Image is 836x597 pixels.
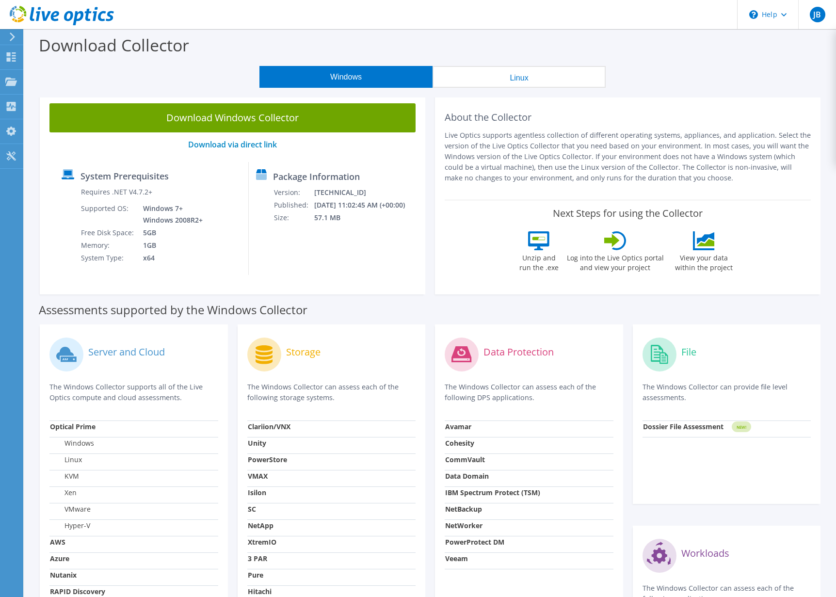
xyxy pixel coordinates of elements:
label: Next Steps for using the Collector [553,208,703,219]
label: KVM [50,471,79,481]
label: Unzip and run the .exe [517,250,562,273]
label: VMware [50,504,91,514]
strong: VMAX [248,471,268,481]
strong: RAPID Discovery [50,587,105,596]
p: The Windows Collector can provide file level assessments. [643,382,811,403]
label: Server and Cloud [88,347,165,357]
label: Storage [286,347,321,357]
td: Free Disk Space: [80,226,136,239]
label: Hyper-V [50,521,90,531]
strong: PowerStore [248,455,287,464]
h2: About the Collector [445,112,811,123]
strong: NetBackup [445,504,482,514]
label: View your data within the project [669,250,739,273]
td: Memory: [80,239,136,252]
span: JB [810,7,825,22]
strong: Unity [248,438,266,448]
strong: Pure [248,570,263,580]
strong: Isilon [248,488,266,497]
label: Workloads [681,549,729,558]
tspan: NEW! [736,424,746,430]
a: Download via direct link [188,139,277,150]
td: Supported OS: [80,202,136,226]
a: Download Windows Collector [49,103,416,132]
svg: \n [749,10,758,19]
button: Linux [433,66,606,88]
strong: Dossier File Assessment [643,422,723,431]
td: 57.1 MB [314,211,418,224]
label: Log into the Live Optics portal and view your project [566,250,664,273]
strong: CommVault [445,455,485,464]
strong: Hitachi [248,587,272,596]
label: Download Collector [39,34,189,56]
td: 5GB [136,226,205,239]
button: Windows [259,66,433,88]
td: [TECHNICAL_ID] [314,186,418,199]
strong: IBM Spectrum Protect (TSM) [445,488,540,497]
td: Size: [273,211,314,224]
strong: XtremIO [248,537,276,547]
p: Live Optics supports agentless collection of different operating systems, appliances, and applica... [445,130,811,183]
strong: Nutanix [50,570,77,580]
td: Windows 7+ Windows 2008R2+ [136,202,205,226]
strong: NetApp [248,521,273,530]
strong: Veeam [445,554,468,563]
strong: Cohesity [445,438,474,448]
label: System Prerequisites [80,171,169,181]
td: Version: [273,186,314,199]
strong: Clariion/VNX [248,422,290,431]
strong: Azure [50,554,69,563]
label: Requires .NET V4.7.2+ [81,187,152,197]
label: Data Protection [483,347,554,357]
td: [DATE] 11:02:45 AM (+00:00) [314,199,418,211]
strong: Data Domain [445,471,489,481]
strong: AWS [50,537,65,547]
strong: Avamar [445,422,471,431]
strong: Optical Prime [50,422,96,431]
label: Assessments supported by the Windows Collector [39,305,307,315]
strong: NetWorker [445,521,482,530]
td: Published: [273,199,314,211]
p: The Windows Collector can assess each of the following storage systems. [247,382,416,403]
label: Package Information [273,172,360,181]
td: System Type: [80,252,136,264]
label: Windows [50,438,94,448]
label: Linux [50,455,82,465]
label: File [681,347,696,357]
td: x64 [136,252,205,264]
strong: 3 PAR [248,554,267,563]
strong: PowerProtect DM [445,537,504,547]
td: 1GB [136,239,205,252]
strong: SC [248,504,256,514]
p: The Windows Collector supports all of the Live Optics compute and cloud assessments. [49,382,218,403]
p: The Windows Collector can assess each of the following DPS applications. [445,382,613,403]
label: Xen [50,488,77,498]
